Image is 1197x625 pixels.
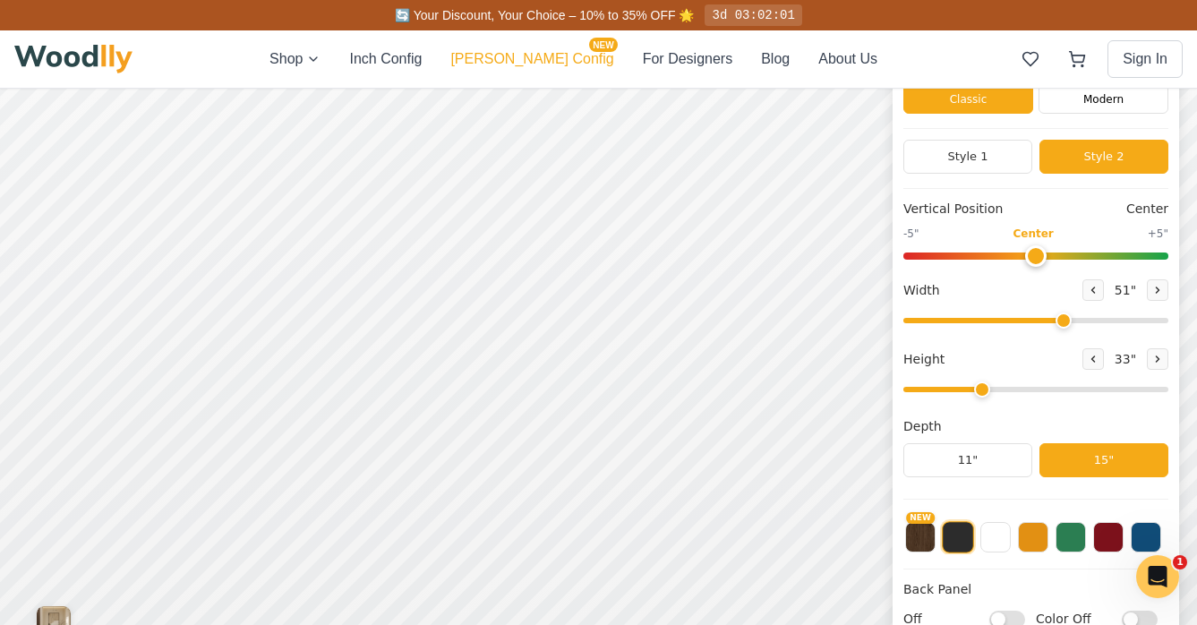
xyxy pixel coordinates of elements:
[1039,449,1168,484] button: 15"
[1018,528,1048,559] button: Yellow
[761,48,790,70] button: Blog
[903,22,1083,48] h1: Click to rename
[903,449,1032,484] button: 11"
[395,8,694,22] span: 🔄 Your Discount, Your Choice – 10% to 35% OFF 🌟
[903,287,940,305] span: Width
[1148,232,1168,248] span: +5"
[1136,555,1179,598] iframe: Intercom live chat
[903,206,1003,225] span: Vertical Position
[14,45,133,73] img: Woodlly
[1056,528,1086,559] button: Green
[1083,98,1124,114] span: Modern
[349,48,422,70] button: Inch Config
[950,98,988,114] span: Classic
[1173,555,1187,569] span: 1
[50,21,79,50] button: Toggle price visibility
[643,48,732,70] button: For Designers
[906,518,935,530] span: NEW
[942,527,974,560] button: Black
[289,27,395,45] button: Pick Your Discount
[1111,287,1140,305] span: 51 "
[221,22,282,49] button: 20% off
[1111,355,1140,374] span: 33 "
[450,48,613,70] button: [PERSON_NAME] ConfigNEW
[1131,528,1161,559] button: Blue
[903,146,1032,180] button: Style 1
[589,38,617,52] span: NEW
[1013,232,1053,248] span: Center
[903,424,942,442] span: Depth
[1039,146,1168,180] button: Style 2
[1126,206,1168,225] span: Center
[1107,40,1183,78] button: Sign In
[905,528,936,559] button: NEW
[818,48,877,70] button: About Us
[1093,528,1124,559] button: Red
[903,586,1168,605] h4: Back Panel
[903,232,919,248] span: -5"
[980,528,1011,559] button: White
[269,48,321,70] button: Shop
[903,355,945,374] span: Height
[705,4,801,26] div: 3d 03:02:01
